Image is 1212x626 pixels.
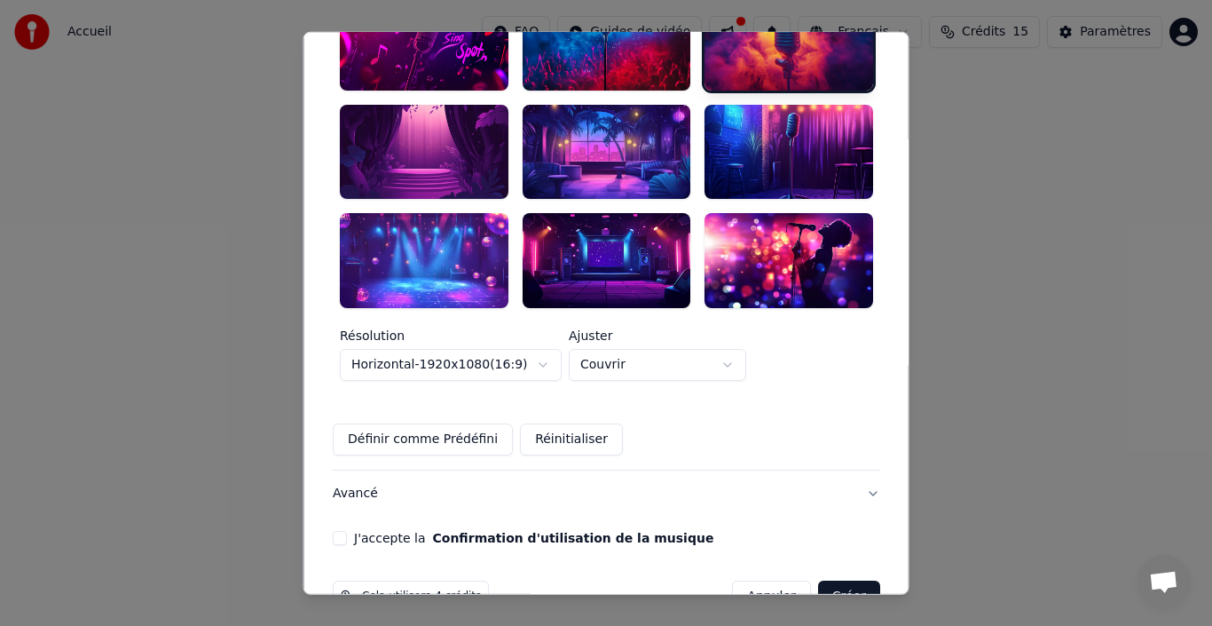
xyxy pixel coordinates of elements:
[520,424,623,456] button: Réinitialiser
[333,471,880,517] button: Avancé
[432,532,713,544] button: J'accepte la
[362,590,481,604] span: Cela utilisera 4 crédits
[333,424,513,456] button: Définir comme Prédéfini
[817,581,879,613] button: Créer
[354,532,713,544] label: J'accepte la
[340,329,562,342] label: Résolution
[569,329,746,342] label: Ajuster
[732,581,810,613] button: Annuler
